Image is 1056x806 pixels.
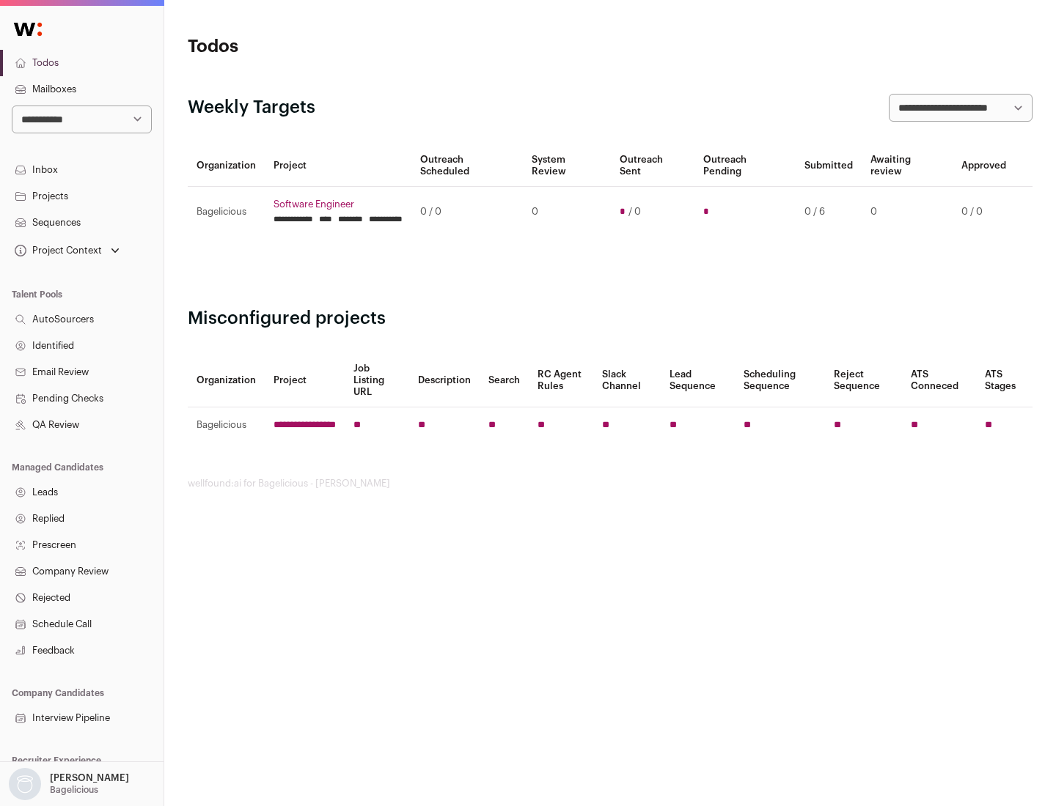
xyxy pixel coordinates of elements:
th: Reject Sequence [825,354,903,407]
p: Bagelicious [50,784,98,796]
th: Organization [188,354,265,407]
th: Approved [953,145,1015,187]
th: Slack Channel [593,354,661,407]
span: / 0 [628,206,641,218]
td: 0 [523,187,610,237]
footer: wellfound:ai for Bagelicious - [PERSON_NAME] [188,478,1033,489]
th: Awaiting review [862,145,953,187]
td: 0 / 6 [796,187,862,237]
td: 0 [862,187,953,237]
td: Bagelicious [188,407,265,443]
img: nopic.png [9,768,41,800]
button: Open dropdown [6,768,132,800]
th: Lead Sequence [661,354,735,407]
th: Project [265,354,345,407]
th: Outreach Sent [611,145,695,187]
p: [PERSON_NAME] [50,772,129,784]
th: Project [265,145,411,187]
img: Wellfound [6,15,50,44]
th: Search [480,354,529,407]
th: Scheduling Sequence [735,354,825,407]
div: Project Context [12,245,102,256]
button: Open dropdown [12,240,122,261]
th: System Review [523,145,610,187]
th: RC Agent Rules [529,354,593,407]
td: Bagelicious [188,187,265,237]
th: Description [409,354,480,407]
td: 0 / 0 [953,187,1015,237]
h2: Misconfigured projects [188,307,1033,330]
th: ATS Conneced [902,354,975,407]
th: Job Listing URL [345,354,409,407]
td: 0 / 0 [411,187,523,237]
th: ATS Stages [976,354,1033,407]
h2: Weekly Targets [188,96,315,119]
th: Organization [188,145,265,187]
th: Outreach Pending [694,145,795,187]
th: Submitted [796,145,862,187]
a: Software Engineer [274,199,403,210]
h1: Todos [188,35,469,59]
th: Outreach Scheduled [411,145,523,187]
